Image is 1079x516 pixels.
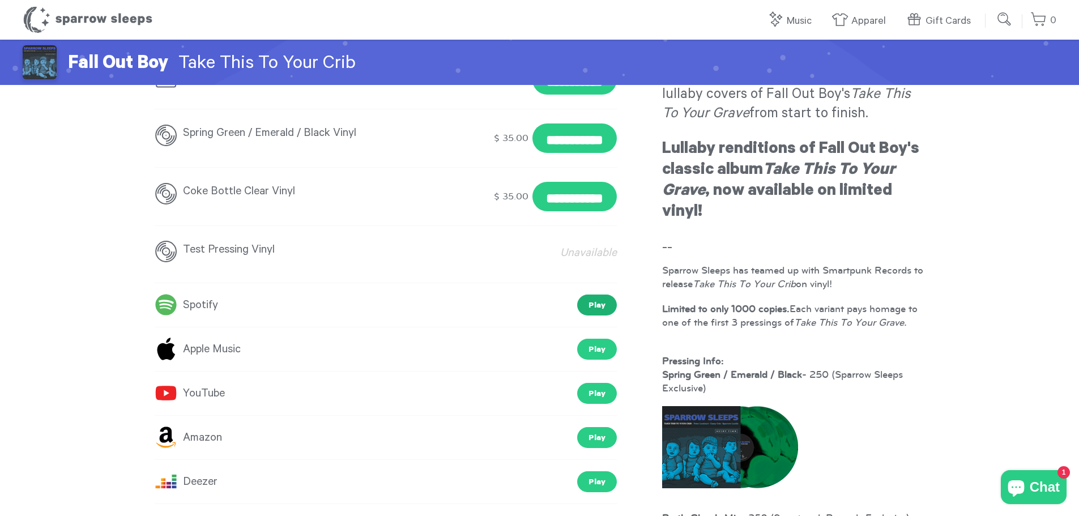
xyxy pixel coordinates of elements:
[493,128,530,148] div: $ 35.00
[662,141,919,222] strong: Lullaby renditions of Fall Out Boy's classic album , now available on limited vinyl!
[155,182,393,206] div: Coke Bottle Clear Vinyl
[662,355,903,394] span: - 250 (Sparrow Sleeps Exclusive)
[662,162,895,201] em: Take This To Your Grave
[577,427,617,448] a: Play
[155,339,241,360] a: Apple Music
[794,317,907,328] em: Take This To Your Grave.
[997,470,1070,507] inbox-online-store-chat: Shopify online store chat
[155,240,393,263] div: Test Pressing Vinyl
[155,428,222,448] a: Amazon
[662,369,802,380] strong: Spring Green / Emerald / Black
[493,186,530,207] div: $ 35.00
[155,123,393,147] div: Spring Green / Emerald / Black Vinyl
[662,303,918,328] span: Each variant pays homage to one of the first 3 pressings of
[662,355,724,366] strong: Pressing Info:
[831,9,892,33] a: Apparel
[693,278,796,289] em: Take This To Your Crib
[662,69,911,123] span: is a collection of lullaby covers of Fall Out Boy's from start to finish.
[155,472,217,492] a: Deezer
[560,246,617,263] span: Unavailable
[662,240,925,259] h3: --
[577,339,617,360] a: Play
[155,383,225,404] a: YouTube
[993,8,1016,31] input: Submit
[662,88,911,123] em: Take This To Your Grave
[178,55,356,75] span: Take This To Your Crib
[68,55,168,75] span: Fall Out Boy
[662,265,923,289] span: Sparrow Sleeps has teamed up with Smartpunk Records to release on vinyl!
[767,9,817,33] a: Music
[577,383,617,404] a: Play
[155,295,218,315] a: Spotify
[906,9,976,33] a: Gift Cards
[577,295,617,315] a: Play
[1030,8,1056,33] a: 0
[577,471,617,492] a: Play
[23,6,153,34] h1: Sparrow Sleeps
[23,45,57,79] img: Fall Out Boy - Take This To Your Crib
[662,303,790,314] strong: Limited to only 1000 copies.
